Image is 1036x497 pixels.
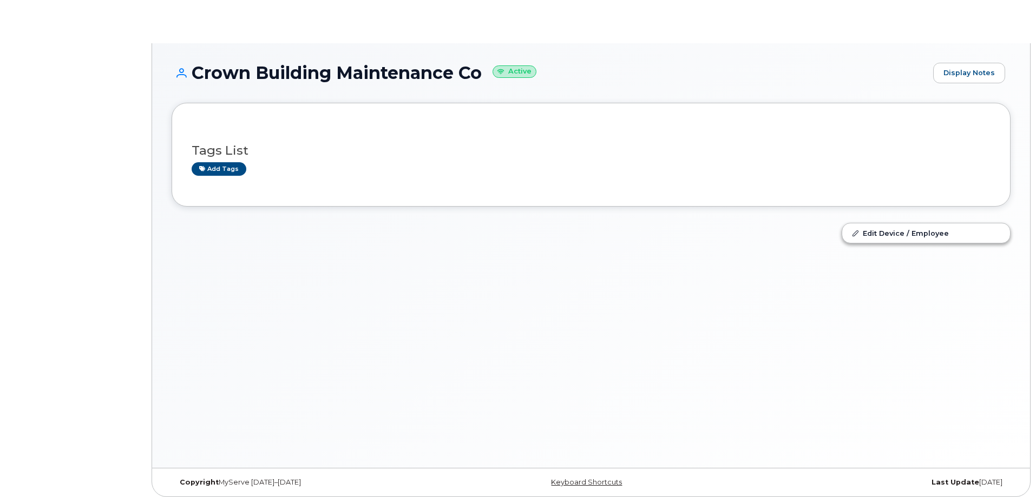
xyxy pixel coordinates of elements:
[932,478,979,486] strong: Last Update
[192,162,246,176] a: Add tags
[493,65,536,78] small: Active
[933,63,1005,83] a: Display Notes
[731,478,1011,487] div: [DATE]
[192,144,991,157] h3: Tags List
[172,63,928,82] h1: Crown Building Maintenance Co
[172,478,451,487] div: MyServe [DATE]–[DATE]
[551,478,622,486] a: Keyboard Shortcuts
[180,478,219,486] strong: Copyright
[842,223,1010,243] a: Edit Device / Employee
